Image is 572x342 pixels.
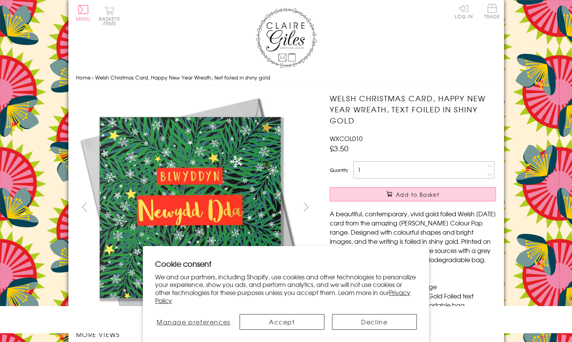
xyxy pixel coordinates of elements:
[155,273,417,305] p: We and our partners, including Shopify, use cookies and other technologies to personalize your ex...
[332,314,417,330] button: Decline
[330,93,496,126] h1: Welsh Christmas Card, Happy New Year Wreath, text foiled in shiny gold
[155,288,410,305] a: Privacy Policy
[76,74,91,81] a: Home
[484,4,500,20] a: Trade
[240,314,324,330] button: Accept
[155,314,232,330] button: Manage preferences
[157,317,230,326] span: Manage preferences
[76,15,91,22] span: Menu
[396,191,439,198] span: Add to Basket
[330,209,496,264] p: A beautiful, contemporary, vivid gold foiled Welsh [DATE] card from the amazing [PERSON_NAME] Col...
[76,330,315,339] h3: More views
[76,5,91,21] button: Menu
[155,258,417,269] h2: Cookie consent
[76,93,305,322] img: Welsh Christmas Card, Happy New Year Wreath, text foiled in shiny gold
[102,15,120,27] span: 0 items
[330,143,348,154] span: £3.50
[95,74,270,81] span: Welsh Christmas Card, Happy New Year Wreath, text foiled in shiny gold
[76,198,93,216] button: prev
[92,74,94,81] span: ›
[99,6,120,26] button: Basket0 items
[330,167,348,173] label: Quantity
[330,134,363,143] span: WXCOL010
[76,70,496,86] nav: breadcrumbs
[330,187,496,201] button: Add to Basket
[256,8,317,68] img: Claire Giles Greetings Cards
[297,198,314,216] button: next
[484,4,500,19] span: Trade
[455,4,473,19] a: Log In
